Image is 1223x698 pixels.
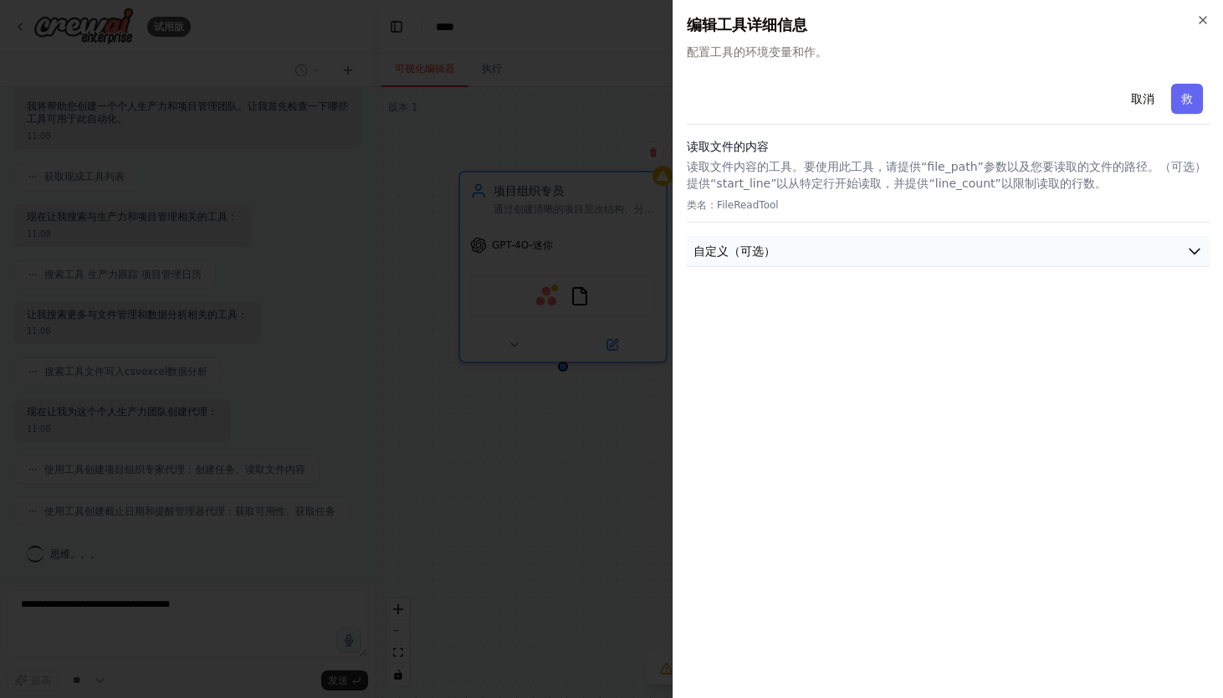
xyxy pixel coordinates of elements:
[687,44,1210,60] span: 配置工具的环境变量和作。
[693,243,775,259] span: 自定义（可选）
[687,138,1210,155] h3: 读取文件的内容
[687,158,1210,192] p: 读取文件内容的工具。要使用此工具，请提供“file_path”参数以及您要读取的文件的路径。（可选）提供“start_line”以从特定行开始读取，并提供“line_count”以限制读取的行数。
[687,13,1210,37] h2: 编辑工具详细信息
[1171,84,1203,114] button: 救
[687,236,1210,267] button: 自定义（可选）
[1121,84,1164,114] button: 取消
[687,198,1210,212] p: 类名：FileReadTool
